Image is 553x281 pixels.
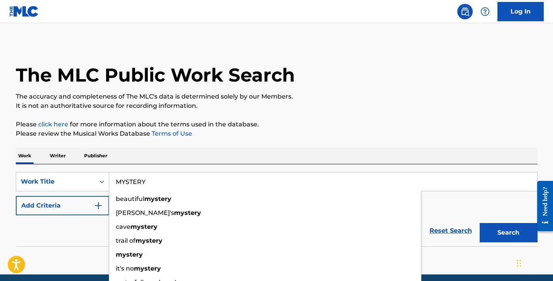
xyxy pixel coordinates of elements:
[426,222,476,239] a: Reset Search
[174,209,201,216] strong: mystery
[21,177,90,186] div: Work Title
[116,195,144,203] span: beautiful
[16,120,538,129] p: Please for more information about the terms used in the database.
[116,237,135,244] span: trail of
[134,265,161,272] strong: mystery
[116,265,134,272] span: it's no
[130,223,157,230] strong: mystery
[16,63,295,87] h1: The MLC Public Work Search
[47,148,68,164] p: Writer
[480,7,490,16] img: help
[116,223,130,230] span: cave
[457,4,473,19] a: Public Search
[517,252,521,275] div: Drag
[514,244,553,281] iframe: Chat Widget
[94,201,103,210] img: 9d2ae6d4665cec9f34b9.svg
[116,251,143,258] strong: mystery
[135,237,162,244] strong: mystery
[16,92,538,101] p: The accuracy and completeness of The MLC's data is determined solely by our Members.
[480,223,538,242] button: Search
[116,209,174,216] span: [PERSON_NAME]'s
[144,195,171,203] strong: mystery
[460,7,470,16] img: search
[16,196,109,215] button: Add Criteria
[16,129,538,138] p: Please review the Musical Works Database
[150,130,192,137] a: Terms of Use
[16,172,538,246] form: Search Form
[16,148,34,164] p: Work
[9,6,39,17] img: MLC Logo
[477,4,493,19] div: Help
[38,121,68,128] a: click here
[531,175,553,237] iframe: Resource Center
[497,2,544,21] a: Log In
[82,148,110,164] p: Publisher
[16,101,538,111] p: It is not an authoritative source for recording information.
